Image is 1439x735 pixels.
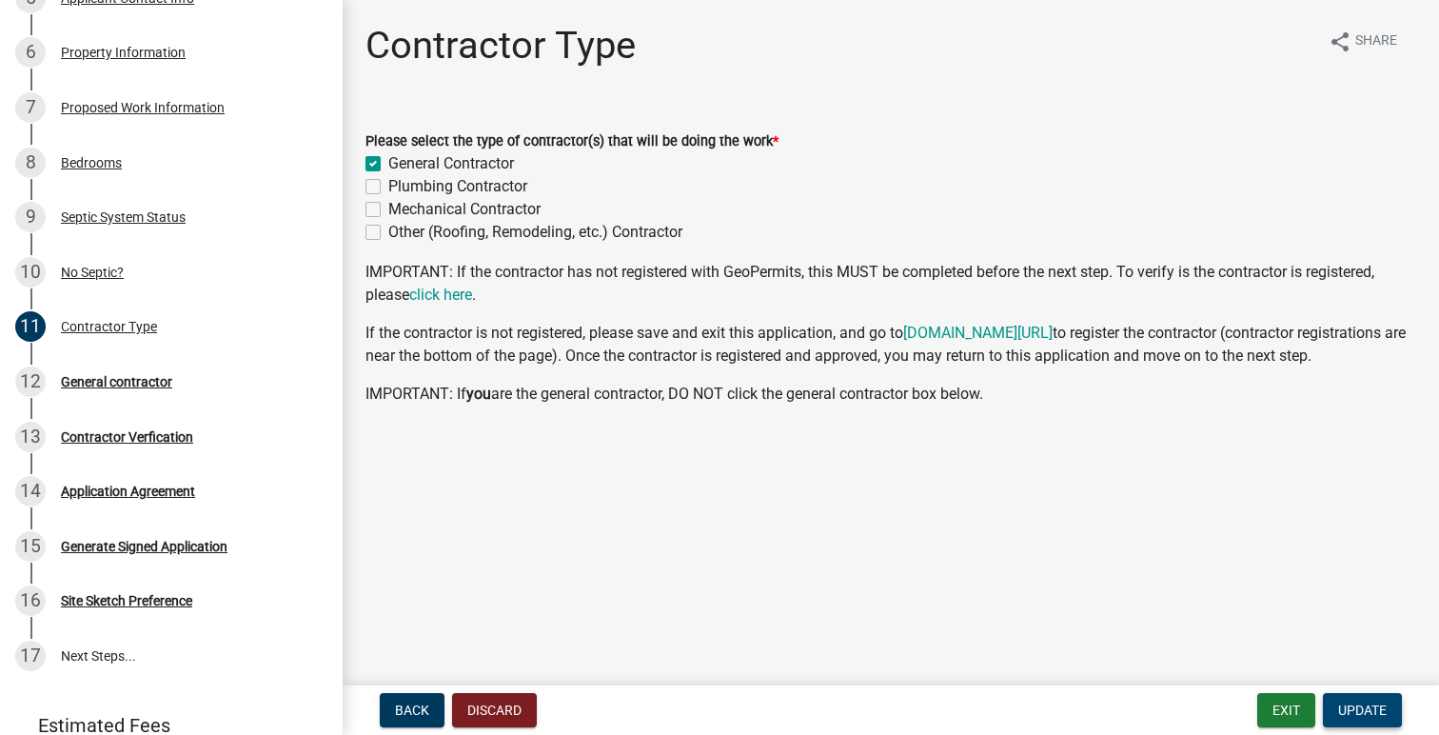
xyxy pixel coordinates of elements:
a: click here [409,286,472,304]
button: Discard [452,693,537,727]
div: 6 [15,37,46,68]
button: Exit [1257,693,1315,727]
div: 13 [15,422,46,452]
label: Mechanical Contractor [388,198,541,221]
i: share [1329,30,1351,53]
label: Other (Roofing, Remodeling, etc.) Contractor [388,221,682,244]
div: 15 [15,531,46,562]
button: Update [1323,693,1402,727]
div: 11 [15,311,46,342]
div: 8 [15,148,46,178]
div: 10 [15,257,46,288]
div: 7 [15,92,46,123]
p: If the contractor is not registered, please save and exit this application, and go to to register... [365,322,1416,367]
label: Please select the type of contractor(s) that will be doing the work [365,135,779,149]
div: Generate Signed Application [61,540,227,553]
a: [DOMAIN_NAME][URL] [903,324,1053,342]
label: Plumbing Contractor [388,175,527,198]
div: 17 [15,641,46,671]
div: Contractor Type [61,320,157,333]
div: Property Information [61,46,186,59]
span: Share [1355,30,1397,53]
span: Update [1338,703,1387,718]
div: Bedrooms [61,156,122,169]
strong: you [466,385,491,403]
p: IMPORTANT: If the contractor has not registered with GeoPermits, this MUST be completed before th... [365,261,1416,307]
div: 9 [15,202,46,232]
div: Contractor Verfication [61,430,193,444]
div: Site Sketch Preference [61,594,192,607]
div: No Septic? [61,266,124,279]
span: Back [395,703,429,718]
label: General Contractor [388,152,514,175]
button: Back [380,693,444,727]
div: Application Agreement [61,485,195,498]
div: Septic System Status [61,210,186,224]
div: 16 [15,586,46,616]
p: IMPORTANT: If are the general contractor, DO NOT click the general contractor box below. [365,383,1416,406]
div: 12 [15,367,46,397]
div: Proposed Work Information [61,101,225,114]
div: 14 [15,476,46,507]
div: General contractor [61,375,172,388]
h1: Contractor Type [365,23,636,69]
button: shareShare [1313,23,1412,60]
